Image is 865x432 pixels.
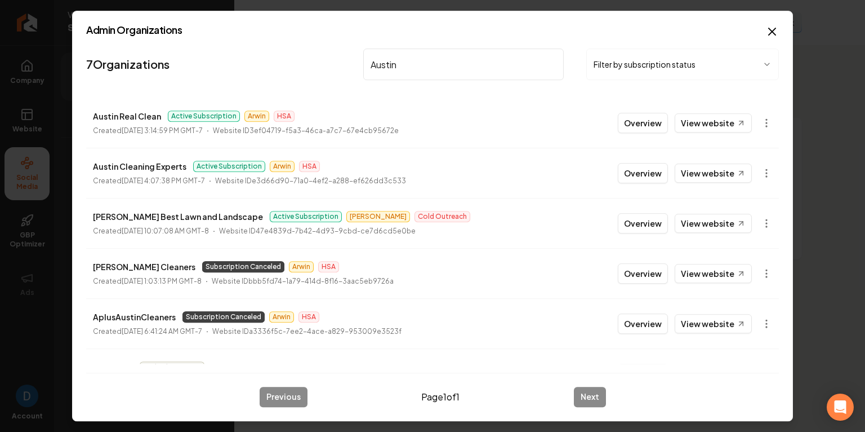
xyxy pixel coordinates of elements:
p: Website ID e3d66d90-71a0-4ef2-a288-ef626dd3c533 [215,175,406,187]
span: Arwin [289,261,314,272]
a: View website [675,314,752,333]
span: HSA [318,261,339,272]
p: Austin Cleaning Experts [93,160,186,173]
p: Website ID 3ef04719-f5a3-46ca-a7c7-67e4cb95672e [213,125,399,136]
p: Austin Real Clean [93,109,161,123]
time: [DATE] 1:03:13 PM GMT-8 [122,277,202,285]
a: 7Organizations [86,56,170,72]
time: [DATE] 4:07:38 PM GMT-7 [122,177,205,185]
span: HSA [298,311,319,323]
button: Overview [618,113,668,133]
span: Active Subscription [193,161,265,172]
p: Website ID a3336f5c-7ee2-4ace-a829-953009e3523f [212,326,402,337]
h2: Admin Organizations [86,25,779,35]
time: [DATE] 6:41:24 AM GMT-7 [122,327,202,336]
span: Arwin [244,111,269,122]
a: View website [675,164,752,183]
p: Created [93,326,202,337]
p: Website ID bbb5fd74-1a79-414d-8f16-3aac5eb9726a [212,276,394,287]
a: View website [675,264,752,283]
span: Active Subscription [270,211,342,222]
time: [DATE] 3:14:59 PM GMT-7 [122,126,203,135]
span: Arwin [269,311,294,323]
span: Arwin [270,161,295,172]
span: HSA [274,111,295,122]
span: HSA [299,161,320,172]
button: Overview [618,213,668,233]
p: AplusAustinCleaners [93,310,176,324]
span: Trial Subscription [140,362,204,373]
a: View website [675,214,752,233]
a: View website [675,113,752,133]
button: Overview [618,314,668,334]
time: [DATE] 10:07:08 AM GMT-8 [122,227,209,235]
span: Page 1 of 1 [421,390,460,404]
p: austin-70 [93,360,133,374]
input: Search by name or ID [363,49,564,80]
p: Website ID 47e4839d-7b42-4d93-9cbd-ce7d6cd5e0be [219,226,416,237]
p: [PERSON_NAME] Best Lawn and Landscape [93,210,263,223]
span: Subscription Canceled [202,261,284,272]
p: Created [93,226,209,237]
span: Cold Outreach [414,211,470,222]
p: [PERSON_NAME] Cleaners [93,260,195,274]
span: Active Subscription [168,111,240,122]
p: Created [93,125,203,136]
span: [PERSON_NAME] [346,211,410,222]
p: Created [93,175,205,187]
button: Overview [618,263,668,284]
p: Created [93,276,202,287]
span: Subscription Canceled [182,311,265,323]
button: Overview [618,163,668,183]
